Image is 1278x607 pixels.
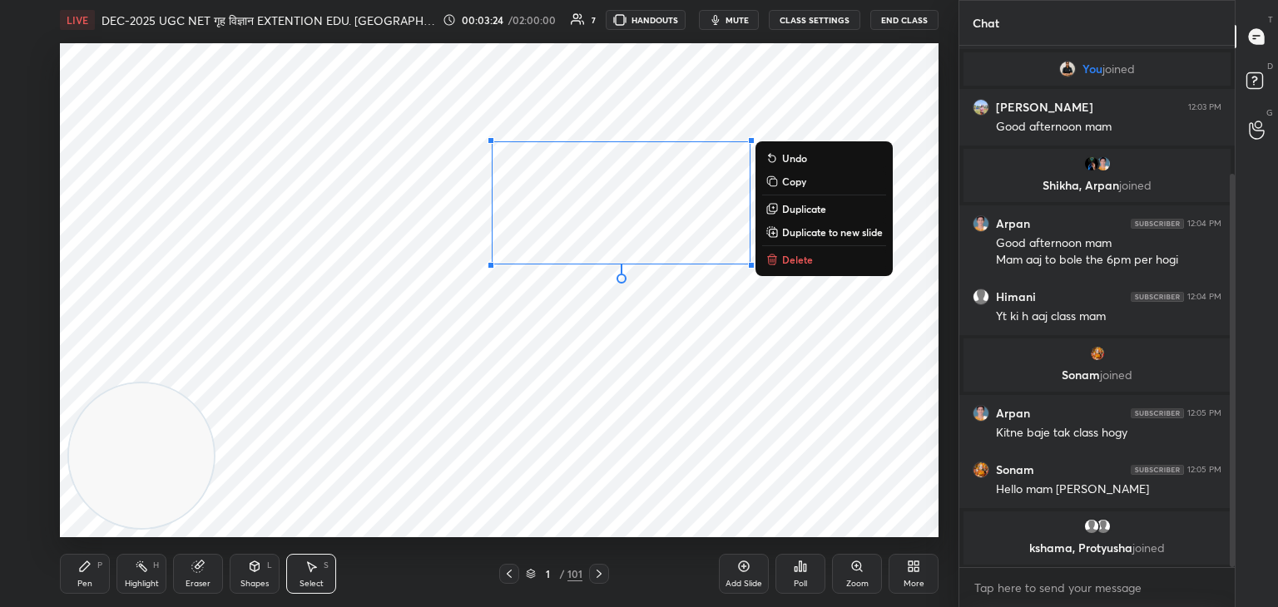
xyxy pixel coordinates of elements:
[782,202,826,215] p: Duplicate
[973,368,1221,382] p: Sonam
[973,405,989,422] img: ae2e603cc5fc4d2892c93d8abb00e481.jpg
[762,199,886,219] button: Duplicate
[240,580,269,588] div: Shapes
[1132,540,1165,555] span: joined
[699,10,759,30] button: mute
[1131,292,1184,302] img: 4P8fHbbgJtejmAAAAAElFTkSuQmCC
[300,580,324,588] div: Select
[1187,408,1221,418] div: 12:05 PM
[996,100,1093,115] h6: [PERSON_NAME]
[973,461,989,478] img: 3
[996,425,1221,442] div: Kitne baje tak class hogy
[1119,177,1152,193] span: joined
[959,46,1235,568] div: grid
[726,580,762,588] div: Add Slide
[782,151,807,165] p: Undo
[1095,518,1112,535] img: default.png
[1266,106,1273,119] p: G
[97,561,102,570] div: P
[1095,155,1112,172] img: ae2e603cc5fc4d2892c93d8abb00e481.jpg
[782,253,813,266] p: Delete
[996,289,1036,304] h6: Himani
[559,569,564,579] div: /
[1268,13,1273,26] p: T
[996,462,1034,477] h6: Sonam
[60,10,95,30] div: LIVE
[102,12,436,28] h4: DEC-2025 UGC NET गृह विज्ञान EXTENTION EDU. [GEOGRAPHIC_DATA]
[973,99,989,116] img: 35fd1eb9dd09439d9438bee0ae861208.jpg
[567,566,582,581] div: 101
[1131,219,1184,229] img: 4P8fHbbgJtejmAAAAAElFTkSuQmCC
[996,119,1221,136] div: Good afternoon mam
[726,14,749,26] span: mute
[592,16,596,24] div: 7
[125,580,159,588] div: Highlight
[1187,219,1221,229] div: 12:04 PM
[996,308,1221,325] div: Yt ki h aaj class mam
[870,10,939,30] button: End Class
[996,235,1221,252] div: Good afternoon mam
[1131,465,1184,475] img: 4P8fHbbgJtejmAAAAAElFTkSuQmCC
[996,252,1221,269] div: Mam aaj to bole the 6pm per hogi
[267,561,272,570] div: L
[1131,408,1184,418] img: 4P8fHbbgJtejmAAAAAElFTkSuQmCC
[1100,367,1132,382] span: joined
[1187,292,1221,302] div: 12:04 PM
[846,580,869,588] div: Zoom
[1188,102,1221,112] div: 12:03 PM
[973,289,989,305] img: default.png
[762,148,886,168] button: Undo
[973,541,1221,555] p: kshama, Protyusha
[762,222,886,242] button: Duplicate to new slide
[153,561,159,570] div: H
[1102,62,1135,76] span: joined
[1187,465,1221,475] div: 12:05 PM
[959,1,1013,45] p: Chat
[904,580,924,588] div: More
[186,580,211,588] div: Eraser
[77,580,92,588] div: Pen
[996,216,1030,231] h6: Arpan
[762,249,886,269] button: Delete
[1083,155,1100,172] img: 0099d3bf4a1c47589152c26cb05e43cd.jpg
[782,175,806,188] p: Copy
[996,481,1221,498] div: Hello mam [PERSON_NAME]
[1083,518,1100,535] img: default.png
[782,225,883,239] p: Duplicate to new slide
[996,406,1030,421] h6: Arpan
[1059,61,1076,77] img: ac1245674e8d465aac1aa0ff8abd4772.jpg
[762,171,886,191] button: Copy
[973,215,989,232] img: ae2e603cc5fc4d2892c93d8abb00e481.jpg
[606,10,686,30] button: HANDOUTS
[794,580,807,588] div: Poll
[324,561,329,570] div: S
[1267,60,1273,72] p: D
[1089,345,1106,362] img: 3
[973,179,1221,192] p: Shikha, Arpan
[769,10,860,30] button: CLASS SETTINGS
[539,569,556,579] div: 1
[1082,62,1102,76] span: You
